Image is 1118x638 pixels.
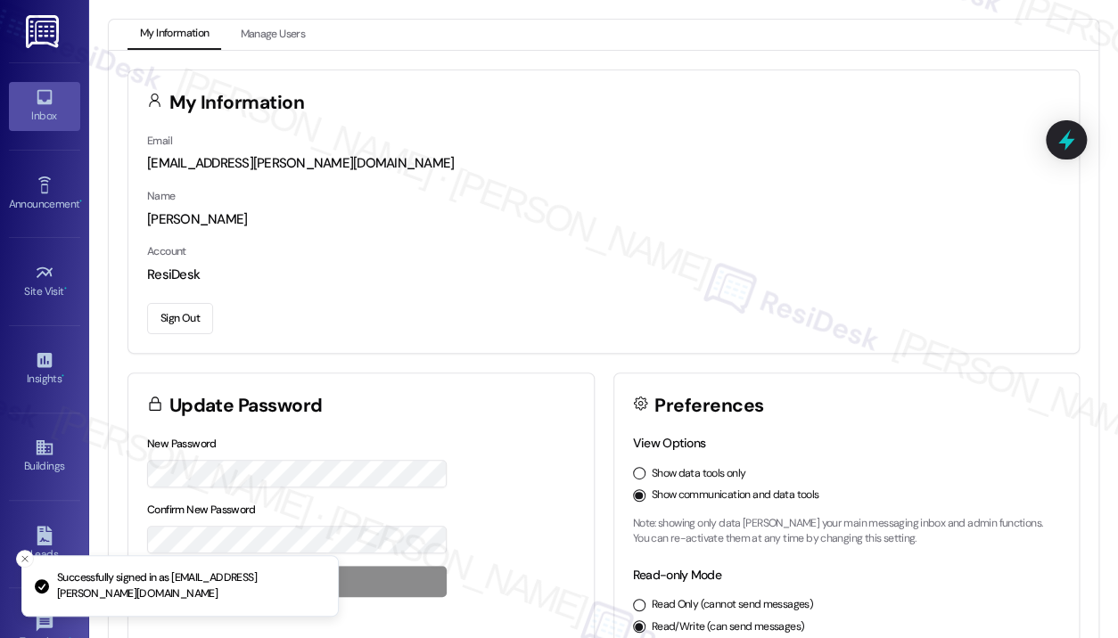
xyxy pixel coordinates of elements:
[633,435,706,451] label: View Options
[169,94,305,112] h3: My Information
[654,397,763,415] h3: Preferences
[147,503,256,517] label: Confirm New Password
[147,134,172,148] label: Email
[147,154,1060,173] div: [EMAIL_ADDRESS][PERSON_NAME][DOMAIN_NAME]
[652,597,813,613] label: Read Only (cannot send messages)
[147,303,213,334] button: Sign Out
[633,567,721,583] label: Read-only Mode
[147,210,1060,229] div: [PERSON_NAME]
[652,619,805,635] label: Read/Write (can send messages)
[9,258,80,306] a: Site Visit •
[147,266,1060,284] div: ResiDesk
[652,487,819,503] label: Show communication and data tools
[9,345,80,393] a: Insights •
[9,82,80,130] a: Inbox
[79,195,82,208] span: •
[147,437,217,451] label: New Password
[147,189,176,203] label: Name
[652,466,746,482] label: Show data tools only
[57,570,324,601] p: Successfully signed in as [EMAIL_ADDRESS][PERSON_NAME][DOMAIN_NAME]
[169,397,323,415] h3: Update Password
[62,370,64,382] span: •
[147,244,186,258] label: Account
[64,282,67,295] span: •
[26,15,62,48] img: ResiDesk Logo
[633,516,1061,547] p: Note: showing only data [PERSON_NAME] your main messaging inbox and admin functions. You can re-a...
[127,20,221,50] button: My Information
[16,550,34,568] button: Close toast
[9,432,80,480] a: Buildings
[227,20,317,50] button: Manage Users
[9,520,80,568] a: Leads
